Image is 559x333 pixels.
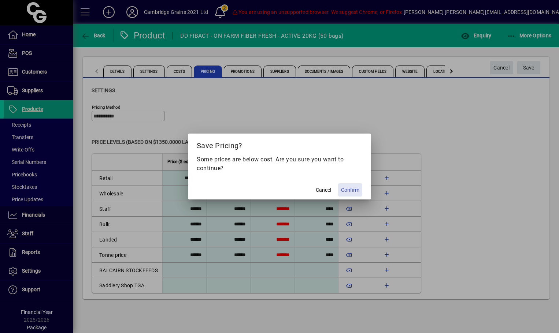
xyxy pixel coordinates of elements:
span: Cancel [316,186,331,194]
button: Confirm [338,183,362,197]
span: Confirm [341,186,359,194]
button: Cancel [312,183,335,197]
p: Some prices are below cost. Are you sure you want to continue? [197,155,362,173]
h2: Save Pricing? [188,134,371,155]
